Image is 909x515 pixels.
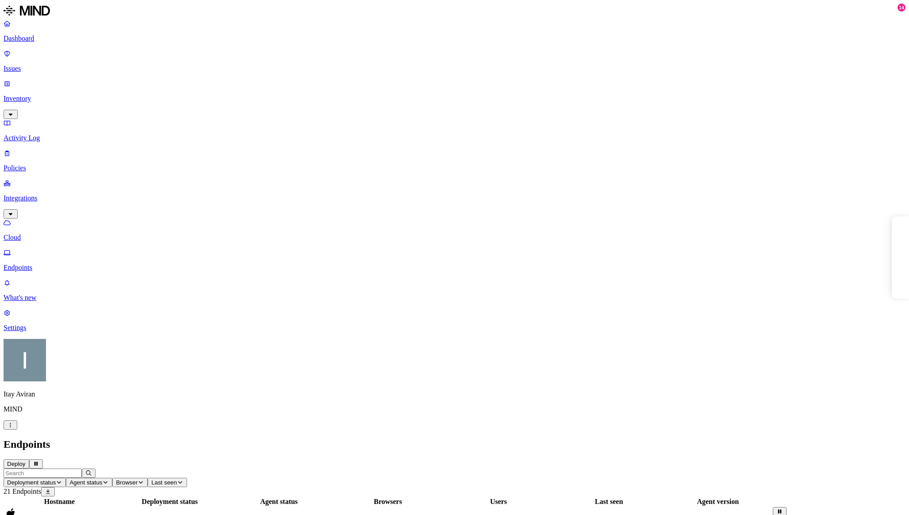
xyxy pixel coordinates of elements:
[443,498,554,506] div: Users
[4,194,905,202] p: Integrations
[4,149,905,172] a: Policies
[4,324,905,332] p: Settings
[116,479,137,486] span: Browser
[4,339,46,381] img: Itay Aviran
[4,4,50,18] img: MIND
[4,469,82,478] input: Search
[4,119,905,142] a: Activity Log
[4,488,41,495] span: 21 Endpoints
[151,479,177,486] span: Last seen
[4,95,905,103] p: Inventory
[7,479,56,486] span: Deployment status
[225,498,332,506] div: Agent status
[4,179,905,217] a: Integrations
[4,65,905,73] p: Issues
[4,80,905,118] a: Inventory
[4,234,905,242] p: Cloud
[4,405,905,413] p: MIND
[555,498,662,506] div: Last seen
[4,309,905,332] a: Settings
[898,4,905,12] div: 14
[5,498,114,506] div: Hostname
[4,35,905,42] p: Dashboard
[4,219,905,242] a: Cloud
[4,50,905,73] a: Issues
[4,438,905,450] h2: Endpoints
[664,498,772,506] div: Agent version
[69,479,102,486] span: Agent status
[4,19,905,42] a: Dashboard
[4,249,905,272] a: Endpoints
[4,164,905,172] p: Policies
[4,294,905,302] p: What's new
[4,264,905,272] p: Endpoints
[4,279,905,302] a: What's new
[4,134,905,142] p: Activity Log
[334,498,442,506] div: Browsers
[4,4,905,19] a: MIND
[4,459,29,469] button: Deploy
[116,498,224,506] div: Deployment status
